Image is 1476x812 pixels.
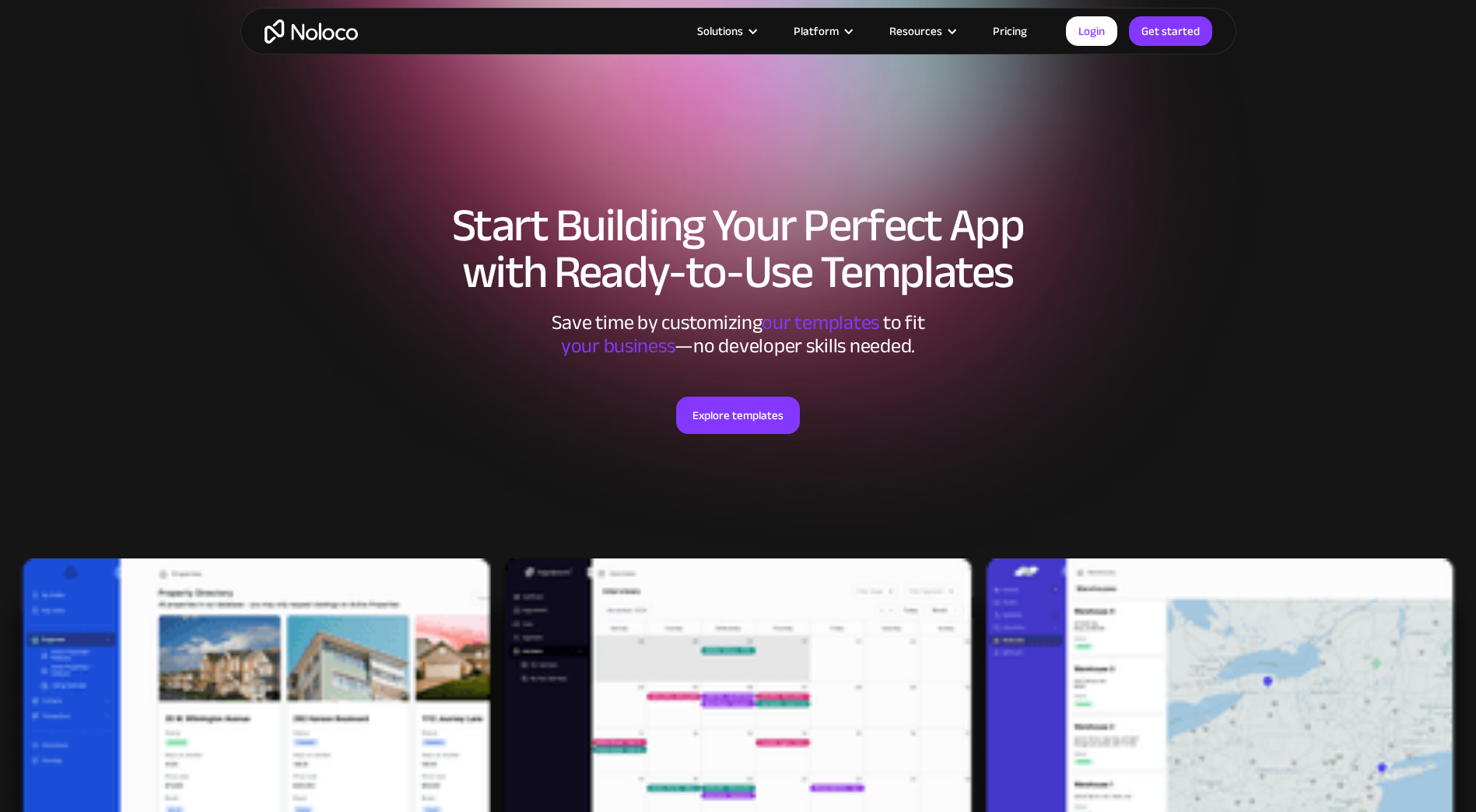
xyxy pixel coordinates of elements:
[794,21,839,41] div: Platform
[678,21,774,41] div: Solutions
[774,21,870,41] div: Platform
[762,303,879,341] span: our templates
[561,327,675,365] span: your business
[676,397,800,434] a: Explore templates
[870,21,973,41] div: Resources
[505,311,972,358] div: Save time by customizing to fit ‍ —no developer skills needed.
[973,21,1047,41] a: Pricing
[889,21,942,41] div: Resources
[1066,16,1117,46] a: Login
[1129,16,1212,46] a: Get started
[697,21,743,41] div: Solutions
[256,202,1221,296] h1: Start Building Your Perfect App with Ready-to-Use Templates
[265,19,358,44] a: home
